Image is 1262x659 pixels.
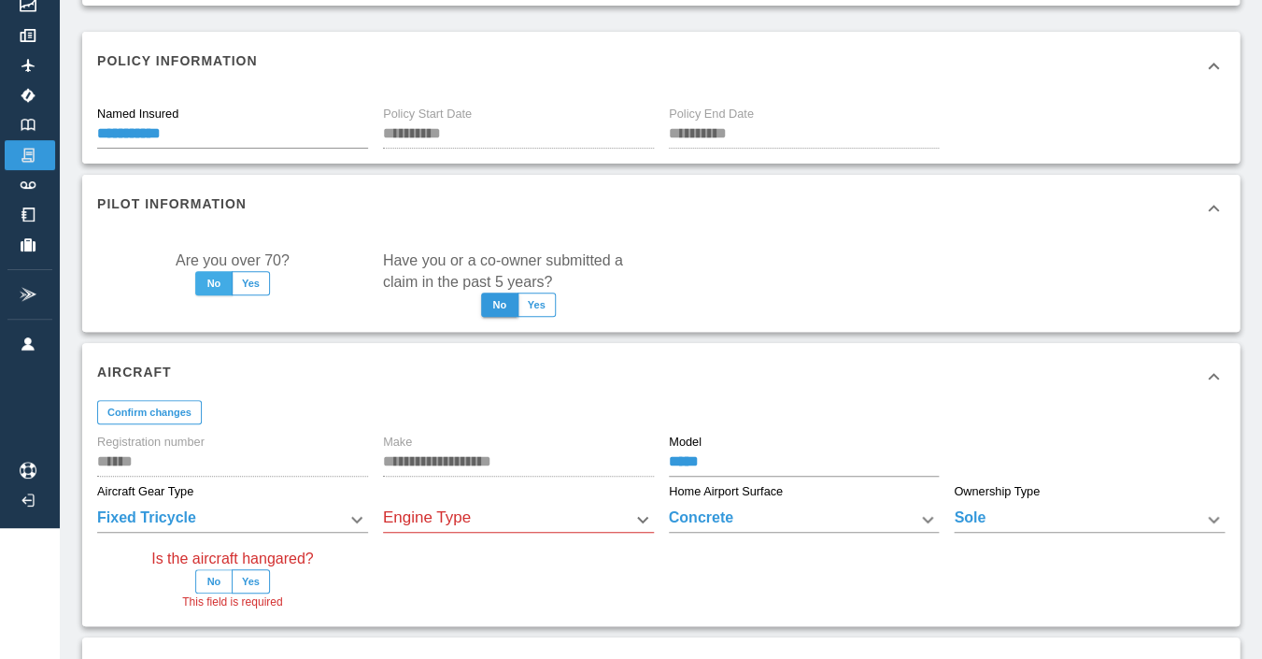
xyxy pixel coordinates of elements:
label: Aircraft Gear Type [97,483,193,500]
div: Aircraft [82,343,1240,410]
h6: Aircraft [97,362,172,382]
label: Model [669,434,702,451]
button: Confirm changes [97,400,202,424]
span: This field is required [182,594,282,612]
button: Yes [232,569,270,594]
label: Are you over 70? [176,250,290,271]
label: Ownership Type [954,483,1040,500]
div: Fixed Tricycle [97,507,368,533]
button: Yes [232,271,270,295]
label: Have you or a co-owner submitted a claim in the past 5 years? [383,250,654,293]
h6: Policy Information [97,50,257,71]
label: Registration number [97,434,205,451]
label: Named Insured [97,106,178,122]
label: Is the aircraft hangared? [151,548,313,569]
button: No [481,293,518,317]
button: No [195,569,233,594]
div: Pilot Information [82,175,1240,242]
label: Policy End Date [669,106,754,122]
label: Home Airport Surface [669,483,783,500]
button: Yes [518,293,556,317]
h6: Pilot Information [97,193,247,214]
label: Make [383,434,412,451]
label: Policy Start Date [383,106,472,122]
div: Concrete [669,507,940,533]
div: Policy Information [82,32,1240,99]
button: No [195,271,233,295]
div: Sole [954,507,1225,533]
